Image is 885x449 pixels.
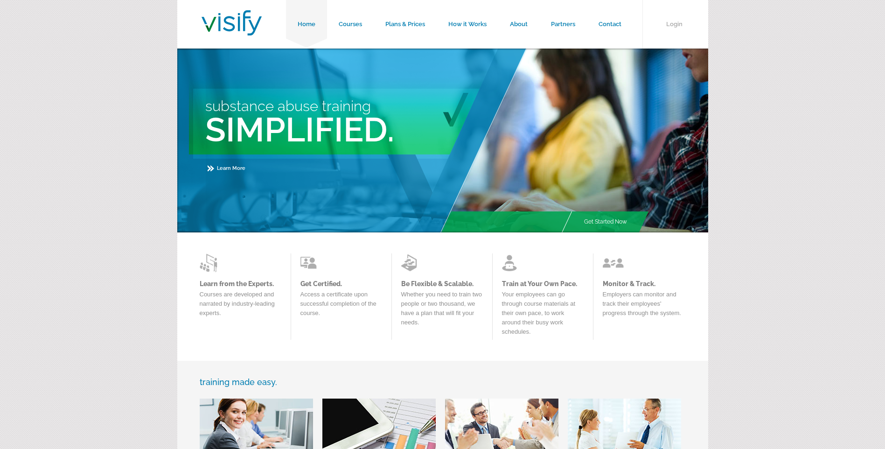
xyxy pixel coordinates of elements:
p: Employers can monitor and track their employees' progress through the system. [603,290,684,323]
img: Main Image [439,49,708,232]
p: Your employees can go through course materials at their own pace, to work around their busy work ... [502,290,584,341]
img: Learn from the Experts [502,253,523,272]
h3: training made easy. [200,377,686,387]
a: Learn More [208,165,245,171]
p: Access a certificate upon successful completion of the course. [300,290,382,323]
a: Visify Training [202,25,262,38]
a: Monitor & Track. [603,280,684,288]
img: Learn from the Experts [603,253,624,272]
a: Be Flexible & Scalable. [401,280,483,288]
img: Learn from the Experts [401,253,422,272]
a: Get Started Now [572,211,639,232]
h3: Substance Abuse Training [205,98,529,114]
a: Learn from the Experts. [200,280,281,288]
p: Whether you need to train two people or two thousand, we have a plan that will fit your needs. [401,290,483,332]
a: Get Certified. [300,280,382,288]
a: Train at Your Own Pace. [502,280,584,288]
h2: Simplified. [205,110,529,149]
img: Visify Training [202,10,262,35]
img: Learn from the Experts [300,253,321,272]
p: Courses are developed and narrated by industry-leading experts. [200,290,281,323]
img: Learn from the Experts [200,253,221,272]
